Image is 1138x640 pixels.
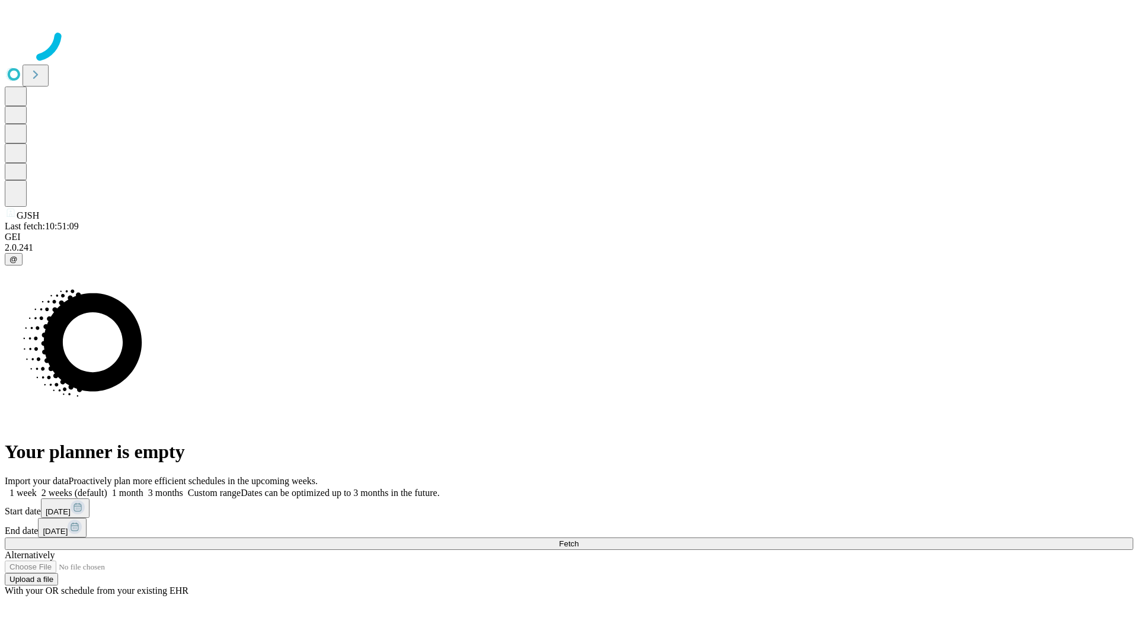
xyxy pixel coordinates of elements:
[5,573,58,585] button: Upload a file
[241,488,439,498] span: Dates can be optimized up to 3 months in the future.
[41,488,107,498] span: 2 weeks (default)
[5,476,69,486] span: Import your data
[9,255,18,264] span: @
[38,518,87,537] button: [DATE]
[559,539,578,548] span: Fetch
[5,537,1133,550] button: Fetch
[5,585,188,596] span: With your OR schedule from your existing EHR
[5,242,1133,253] div: 2.0.241
[5,498,1133,518] div: Start date
[148,488,183,498] span: 3 months
[41,498,89,518] button: [DATE]
[17,210,39,220] span: GJSH
[5,221,79,231] span: Last fetch: 10:51:09
[5,232,1133,242] div: GEI
[5,441,1133,463] h1: Your planner is empty
[5,518,1133,537] div: End date
[46,507,71,516] span: [DATE]
[188,488,241,498] span: Custom range
[9,488,37,498] span: 1 week
[112,488,143,498] span: 1 month
[5,550,55,560] span: Alternatively
[43,527,68,536] span: [DATE]
[5,253,23,265] button: @
[69,476,318,486] span: Proactively plan more efficient schedules in the upcoming weeks.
